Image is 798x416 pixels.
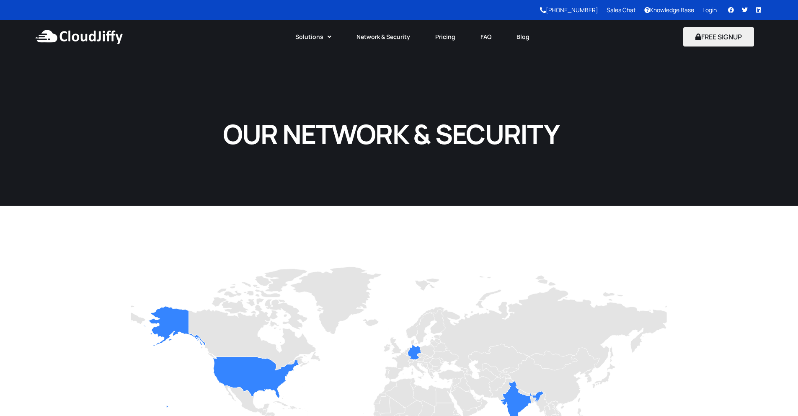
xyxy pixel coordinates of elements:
[423,28,468,46] a: Pricing
[196,116,586,151] h1: OUR NETWORK & SECURITY
[540,6,598,14] a: [PHONE_NUMBER]
[683,27,754,47] button: FREE SIGNUP
[283,28,344,46] a: Solutions
[683,32,754,41] a: FREE SIGNUP
[702,6,717,14] a: Login
[344,28,423,46] a: Network & Security
[607,6,636,14] a: Sales Chat
[644,6,694,14] a: Knowledge Base
[468,28,504,46] a: FAQ
[504,28,542,46] a: Blog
